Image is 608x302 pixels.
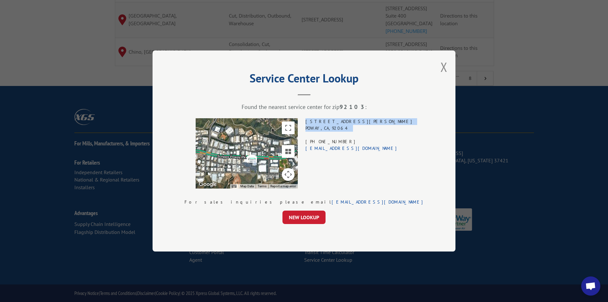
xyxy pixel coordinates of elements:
button: Tilt map [282,145,295,158]
h2: Service Center Lookup [184,74,424,86]
button: Close modal [440,58,447,75]
button: Map camera controls [282,168,295,181]
a: Report a map error [270,184,296,188]
a: Open this area in Google Maps (opens a new window) [197,180,218,189]
div: Found the nearest service center for zip : [184,103,424,111]
button: NEW LOOKUP [282,211,326,224]
img: Google [197,180,218,189]
button: Keyboard shortcuts [232,184,236,189]
a: [EMAIL_ADDRESS][DOMAIN_NAME] [305,145,397,151]
div: [STREET_ADDRESS][PERSON_NAME] POWAY , CA , 92064 [PHONE_NUMBER] [305,118,413,189]
strong: 92103 [340,103,365,111]
a: [EMAIL_ADDRESS][DOMAIN_NAME] [332,199,424,205]
button: Map Data [240,184,254,189]
a: Terms [258,184,266,188]
button: Toggle fullscreen view [282,121,295,134]
div: For sales inquiries please email [184,199,424,205]
img: svg%3E [247,153,257,164]
div: Open chat [581,276,600,296]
